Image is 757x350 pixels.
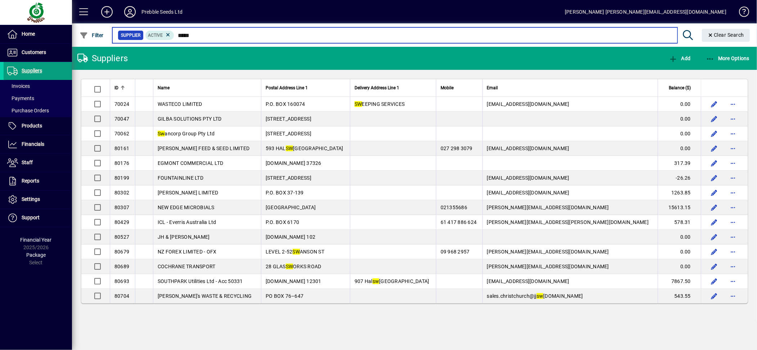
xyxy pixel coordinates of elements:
[158,293,252,299] span: [PERSON_NAME]'s WASTE & RECYCLING
[158,131,165,136] em: Sw
[114,145,129,151] span: 80161
[145,31,174,40] mat-chip: Activation Status: Active
[22,31,35,37] span: Home
[4,80,72,92] a: Invoices
[4,25,72,43] a: Home
[266,145,343,151] span: 593 HAL [GEOGRAPHIC_DATA]
[667,52,692,65] button: Add
[158,84,170,92] span: Name
[22,141,44,147] span: Financials
[708,113,720,125] button: Edit
[487,175,569,181] span: [EMAIL_ADDRESS][DOMAIN_NAME]
[708,246,720,257] button: Edit
[114,101,129,107] span: 70024
[158,131,215,136] span: ancorp Group Pty Ltd
[4,209,72,227] a: Support
[658,215,701,230] td: 578.31
[658,259,701,274] td: 0.00
[708,143,720,154] button: Edit
[114,84,131,92] div: ID
[441,84,478,92] div: Mobile
[487,190,569,196] span: [EMAIL_ADDRESS][DOMAIN_NAME]
[114,264,129,269] span: 80689
[158,145,249,151] span: [PERSON_NAME] FEED & SEED LIMITED
[487,101,569,107] span: [EMAIL_ADDRESS][DOMAIN_NAME]
[441,249,470,255] span: 09 968 2957
[487,249,609,255] span: [PERSON_NAME][EMAIL_ADDRESS][DOMAIN_NAME]
[658,97,701,112] td: 0.00
[355,278,429,284] span: 907 Hal [GEOGRAPHIC_DATA]
[658,112,701,126] td: 0.00
[7,83,30,89] span: Invoices
[158,219,216,225] span: ICL - Everris Australia Ltd
[658,185,701,200] td: 1263.85
[487,145,569,151] span: [EMAIL_ADDRESS][DOMAIN_NAME]
[727,261,739,272] button: More options
[22,196,40,202] span: Settings
[114,116,129,122] span: 70047
[487,293,583,299] span: sales.christchurch@jj [DOMAIN_NAME]
[266,175,311,181] span: [STREET_ADDRESS]
[658,244,701,259] td: 0.00
[702,29,750,42] button: Clear
[441,219,477,225] span: 61 417 886 624
[727,246,739,257] button: More options
[4,190,72,208] a: Settings
[158,175,203,181] span: FOUNTAINLINE LTD
[708,128,720,139] button: Edit
[158,205,215,210] span: NEW EDGE MICROBIALS
[286,145,293,151] em: SW
[727,187,739,198] button: More options
[487,219,649,225] span: [PERSON_NAME][EMAIL_ADDRESS][PERSON_NAME][DOMAIN_NAME]
[727,202,739,213] button: More options
[158,160,223,166] span: EGMONT COMMERCIAL LTD
[4,44,72,62] a: Customers
[141,6,183,18] div: Prebble Seeds Ltd
[373,278,379,284] em: sw
[662,84,697,92] div: Balance ($)
[293,249,300,255] em: SW
[158,264,216,269] span: COCHRANE TRANSPORT
[487,84,653,92] div: Email
[114,278,129,284] span: 80693
[22,178,39,184] span: Reports
[708,98,720,110] button: Edit
[708,231,720,243] button: Edit
[441,205,467,210] span: 021355686
[114,234,129,240] span: 80527
[7,108,49,113] span: Purchase Orders
[727,231,739,243] button: More options
[7,95,34,101] span: Payments
[708,187,720,198] button: Edit
[727,216,739,228] button: More options
[727,98,739,110] button: More options
[22,49,46,55] span: Customers
[4,154,72,172] a: Staff
[4,117,72,135] a: Products
[158,116,222,122] span: GILBA SOLUTIONS PTY LTD
[158,278,243,284] span: SOUTHPARK Utilities Ltd - Acc 50331
[266,131,311,136] span: [STREET_ADDRESS]
[148,33,163,38] span: Active
[4,172,72,190] a: Reports
[727,172,739,184] button: More options
[658,200,701,215] td: 15613.15
[158,234,210,240] span: JH & [PERSON_NAME]
[355,101,405,107] span: EEPING SERVICES
[95,5,118,18] button: Add
[114,190,129,196] span: 80302
[734,1,748,25] a: Knowledge Base
[114,219,129,225] span: 80429
[727,128,739,139] button: More options
[708,202,720,213] button: Edit
[708,261,720,272] button: Edit
[727,113,739,125] button: More options
[708,216,720,228] button: Edit
[266,293,303,299] span: PO BOX 76–647
[114,175,129,181] span: 80199
[727,157,739,169] button: More options
[114,84,118,92] span: ID
[706,55,750,61] span: More Options
[266,101,305,107] span: P.O. BOX 160074
[4,104,72,117] a: Purchase Orders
